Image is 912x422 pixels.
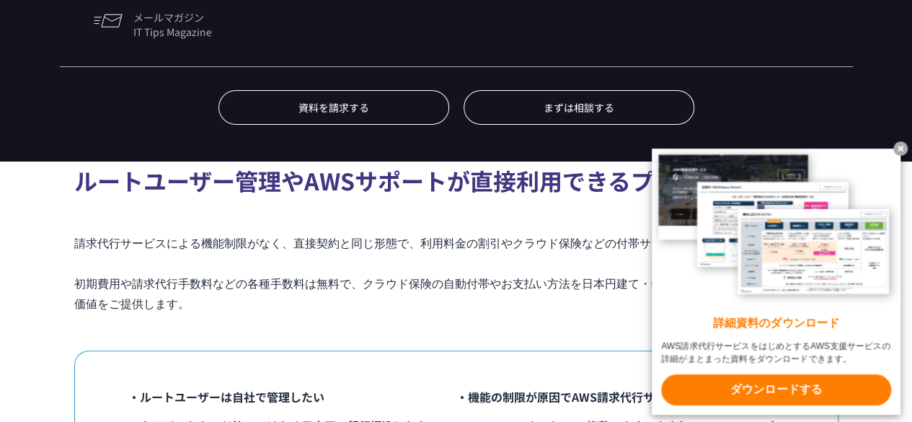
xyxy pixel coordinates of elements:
li: ・ルートユーザーは自社で管理したい [128,382,456,411]
li: ・機能の制限が原因で AWS請求代行サービスを諦めた [456,382,784,411]
a: 資料を請求する [218,90,449,125]
x-t: 詳細資料のダウンロード [661,315,891,332]
p: 初期費用や請求代行手数料などの各種手数料は無料で、クラウド保険の自動付帯やお支払い方法を日本円建て・銀行振込にできるなど、様々な付加価値をご提供します。 [74,274,838,315]
a: メールマガジンIT Tips Magazine [81,6,269,43]
a: 詳細資料のダウンロード AWS請求代行サービスをはじめとするAWS支援サービスの詳細がまとまった資料をダウンロードできます。 ダウンロードする [652,149,900,415]
a: まずは相談する [464,90,694,125]
p: 請求代行サービスによる機能制限がなく、直接契約と同じ形態で、利用料金の割引やクラウド保険などの付帯サービスをご利用いただけます。 [74,234,838,254]
x-t: ダウンロードする [661,374,891,405]
x-t: AWS請求代行サービスをはじめとするAWS支援サービスの詳細がまとまった資料をダウンロードできます。 [661,340,891,365]
span: メールマガジン IT Tips Magazine [133,6,257,43]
